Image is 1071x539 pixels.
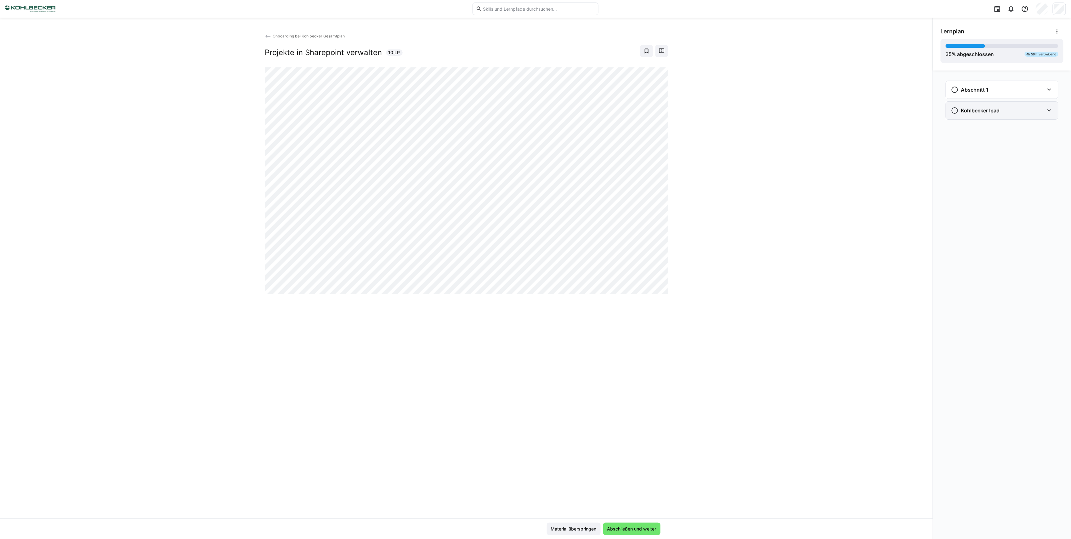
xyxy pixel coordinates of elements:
[550,526,598,532] span: Material überspringen
[946,51,952,57] span: 35
[941,28,965,35] span: Lernplan
[606,526,657,532] span: Abschließen und weiter
[388,49,400,56] span: 10 LP
[961,87,989,93] h3: Abschnitt 1
[482,6,595,12] input: Skills und Lernpfade durchsuchen…
[961,107,1000,114] h3: Kohlbecker Ipad
[265,48,382,57] h2: Projekte in Sharepoint verwalten
[1025,52,1058,57] div: 4h 59m verbleibend
[946,50,994,58] div: % abgeschlossen
[273,34,345,38] span: Onboarding bei Kohlbecker Gesamtplan
[603,523,660,535] button: Abschließen und weiter
[547,523,601,535] button: Material überspringen
[265,34,345,38] a: Onboarding bei Kohlbecker Gesamtplan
